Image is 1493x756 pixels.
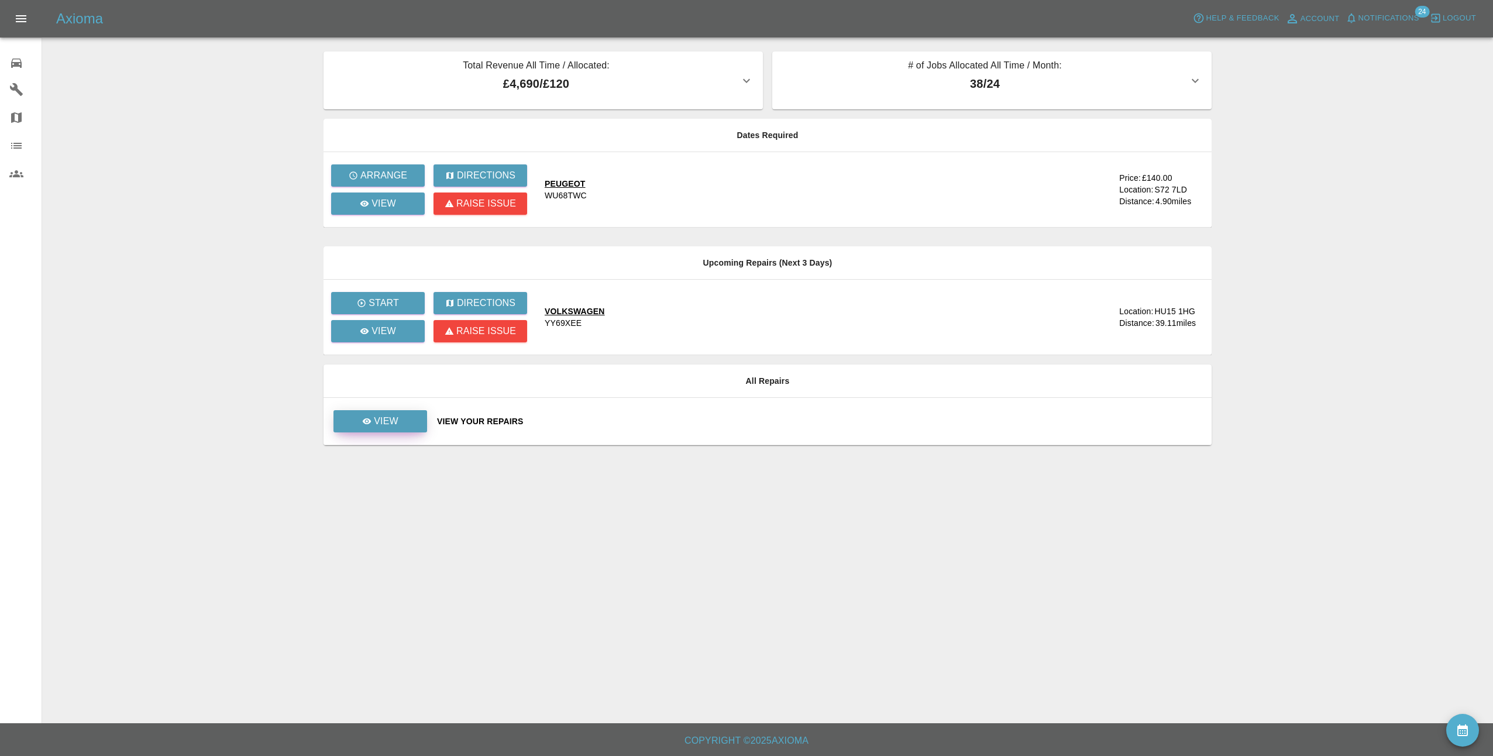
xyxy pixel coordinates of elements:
[1119,305,1153,317] div: Location:
[1358,12,1419,25] span: Notifications
[371,324,396,338] p: View
[1119,195,1154,207] div: Distance:
[360,169,407,183] p: Arrange
[456,324,516,338] p: Raise issue
[434,164,527,187] button: Directions
[1446,714,1479,747] button: availability
[457,169,515,183] p: Directions
[1154,305,1195,317] div: HU15 1HG
[1415,6,1429,18] span: 24
[333,75,739,92] p: £4,690 / £120
[434,320,527,342] button: Raise issue
[545,190,587,201] div: WU68TWC
[1301,12,1340,26] span: Account
[434,193,527,215] button: Raise issue
[331,164,425,187] button: Arrange
[9,733,1484,749] h6: Copyright © 2025 Axioma
[333,410,427,432] a: View
[456,197,516,211] p: Raise issue
[371,197,396,211] p: View
[1343,9,1422,28] button: Notifications
[1155,317,1202,329] div: 39.11 miles
[324,119,1212,152] th: Dates Required
[1119,317,1154,329] div: Distance:
[1068,172,1202,207] a: Price:£140.00Location:S72 7LDDistance:4.90miles
[1155,195,1202,207] div: 4.90 miles
[1154,184,1187,195] div: S72 7LD
[324,51,763,109] button: Total Revenue All Time / Allocated:£4,690/£120
[434,292,527,314] button: Directions
[374,414,398,428] p: View
[545,317,582,329] div: YY69XEE
[772,51,1212,109] button: # of Jobs Allocated All Time / Month:38/24
[7,5,35,33] button: Open drawer
[437,415,1202,427] a: View Your Repairs
[1443,12,1476,25] span: Logout
[331,292,425,314] button: Start
[324,246,1212,280] th: Upcoming Repairs (Next 3 Days)
[1142,172,1172,184] div: £140.00
[56,9,103,28] h5: Axioma
[1119,184,1153,195] div: Location:
[782,75,1188,92] p: 38 / 24
[324,365,1212,398] th: All Repairs
[1282,9,1343,28] a: Account
[545,178,587,190] div: PEUGEOT
[1119,172,1141,184] div: Price:
[1206,12,1279,25] span: Help & Feedback
[782,59,1188,75] p: # of Jobs Allocated All Time / Month:
[331,320,425,342] a: View
[1190,9,1282,28] button: Help & Feedback
[545,305,1059,329] a: VOLKSWAGENYY69XEE
[333,416,428,425] a: View
[369,296,399,310] p: Start
[333,59,739,75] p: Total Revenue All Time / Allocated:
[1068,305,1202,329] a: Location:HU15 1HGDistance:39.11miles
[545,305,605,317] div: VOLKSWAGEN
[331,193,425,215] a: View
[1427,9,1479,28] button: Logout
[457,296,515,310] p: Directions
[545,178,1059,201] a: PEUGEOTWU68TWC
